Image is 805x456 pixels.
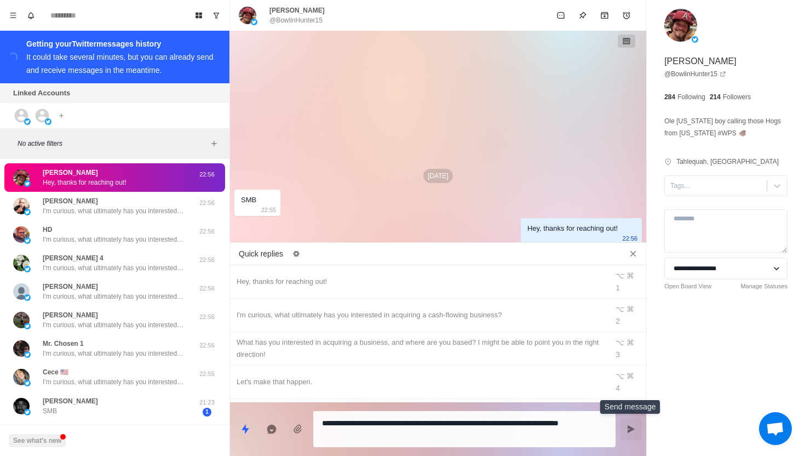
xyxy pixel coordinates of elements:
img: picture [24,294,31,301]
p: 22:56 [193,284,221,293]
img: picture [24,237,31,244]
p: I'm curious, what ultimately has you interested in acquiring a cash-flowing business? [43,206,185,216]
img: picture [13,398,30,414]
img: picture [13,283,30,300]
img: picture [24,180,31,187]
p: [PERSON_NAME] [43,168,98,178]
div: Hey, thanks for reaching out! [237,276,601,288]
p: I'm curious, what ultimately has you interested in acquiring a cash-flowing business? [43,349,185,358]
p: [PERSON_NAME] [664,55,737,68]
button: Add reminder [616,4,637,26]
button: Notifications [22,7,39,24]
img: picture [24,351,31,358]
img: picture [24,409,31,415]
button: Add filters [208,137,221,150]
p: 22:55 [261,204,277,216]
button: Mark as unread [550,4,572,26]
button: Board View [190,7,208,24]
p: 22:56 [193,198,221,208]
p: Followers [723,92,751,102]
p: 22:56 [193,227,221,236]
p: 22:56 [193,255,221,265]
div: What has you interested in acquiring a business, and where are you based? I might be able to poin... [237,337,601,361]
img: picture [251,19,257,25]
img: picture [13,255,30,271]
img: picture [24,209,31,215]
img: picture [13,312,30,328]
img: picture [13,226,30,243]
img: picture [692,36,698,43]
div: ⌥ ⌘ 3 [616,337,640,361]
img: picture [24,323,31,329]
p: I'm curious, what ultimately has you interested in acquiring a cash-flowing business? [43,235,185,244]
img: picture [45,118,51,125]
p: [PERSON_NAME] 4 [43,253,104,263]
button: Show unread conversations [208,7,225,24]
button: Add media [287,418,309,440]
p: 22:56 [193,170,221,179]
img: picture [24,380,31,386]
a: @BowlinHunter15 [664,69,726,79]
p: [DATE] [423,169,453,183]
div: Getting your Twitter messages history [26,37,216,50]
div: ⌥ ⌘ 1 [616,270,640,294]
div: It could take several minutes, but you can already send and receive messages in the meantime. [26,53,214,75]
button: Send message [620,418,642,440]
p: I'm curious, what ultimately has you interested in acquiring a cash-flowing business? [43,292,185,301]
button: Reply with AI [261,418,283,440]
p: Cece 🇺🇸 [43,367,68,377]
div: SMB [241,194,256,206]
img: picture [24,118,31,125]
button: Archive [594,4,616,26]
a: Open Board View [664,282,711,291]
img: picture [13,169,30,186]
button: See what's new [9,434,66,447]
p: I'm curious, what ultimately has you interested in acquiring a cash-flowing business? [43,320,185,330]
p: SMB [43,406,57,416]
p: 22:56 [193,341,221,350]
div: ⌥ ⌘ 2 [616,303,640,327]
p: Ole [US_STATE] boy calling those Hogs from [US_STATE] #WPS 🐗 [664,115,787,139]
p: Mr. Chosen 1 [43,339,84,349]
a: Manage Statuses [740,282,787,291]
div: I'm curious, what ultimately has you interested in acquiring a cash-flowing business? [237,309,601,321]
p: 22:55 [193,369,221,379]
p: I'm curious, what ultimately has you interested in acquiring a cash-flowing business? [43,263,185,273]
p: Tahlequah, [GEOGRAPHIC_DATA] [676,157,779,167]
p: 22:56 [193,312,221,322]
img: picture [13,340,30,357]
p: 21:23 [193,398,221,407]
p: @BowlinHunter15 [269,15,323,25]
div: Let's make that happen. [237,376,601,388]
p: No active filters [18,139,208,149]
p: I'm curious, what ultimately has you interested in acquiring a cash-flowing business? [43,377,185,387]
p: Hey, thanks for reaching out! [43,178,127,187]
img: picture [239,7,256,24]
img: picture [13,369,30,385]
p: [PERSON_NAME] [43,396,98,406]
div: Hey, thanks for reaching out! [527,223,618,235]
button: Pin [572,4,594,26]
a: Open chat [759,412,792,445]
div: ⌥ ⌘ 4 [616,370,640,394]
img: picture [13,198,30,214]
p: 284 [664,92,675,102]
img: picture [24,266,31,272]
button: Menu [4,7,22,24]
p: 214 [710,92,721,102]
p: [PERSON_NAME] [43,196,98,206]
button: Edit quick replies [287,245,305,263]
p: [PERSON_NAME] [43,282,98,292]
p: 22:56 [623,232,638,244]
button: Close quick replies [624,245,642,263]
img: picture [664,9,697,42]
button: Add account [55,109,68,122]
span: 1 [203,408,211,417]
p: Following [677,92,705,102]
p: Quick replies [239,248,283,260]
button: Quick replies [234,418,256,440]
p: Linked Accounts [13,88,70,99]
p: [PERSON_NAME] [269,5,325,15]
p: [PERSON_NAME] [43,310,98,320]
p: HD [43,225,52,235]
